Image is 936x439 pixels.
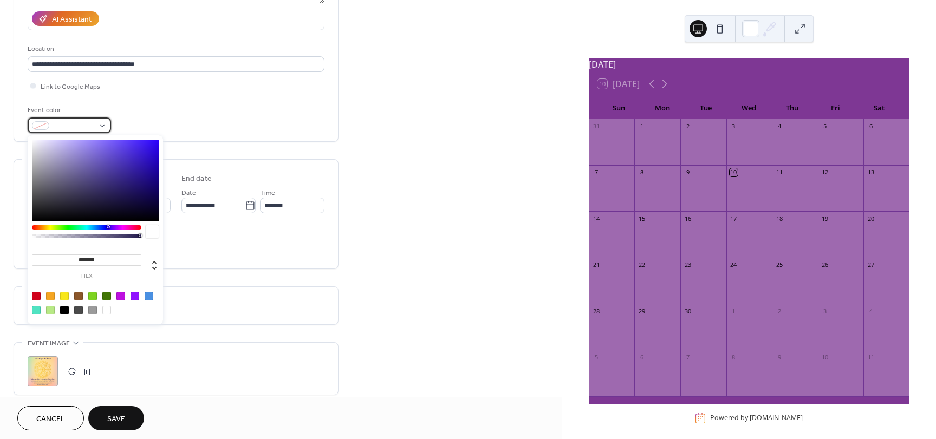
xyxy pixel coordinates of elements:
[775,214,783,222] div: 18
[592,353,600,361] div: 5
[638,353,646,361] div: 6
[730,307,738,315] div: 1
[775,168,783,176] div: 11
[775,261,783,269] div: 25
[46,306,55,314] div: #B8E986
[857,97,901,119] div: Sat
[775,122,783,130] div: 4
[821,122,829,130] div: 5
[589,58,909,71] div: [DATE]
[592,214,600,222] div: 14
[814,97,857,119] div: Fri
[821,214,829,222] div: 19
[821,353,829,361] div: 10
[592,168,600,176] div: 7
[821,261,829,269] div: 26
[46,292,55,300] div: #F5A623
[32,292,41,300] div: #D0021B
[641,97,684,119] div: Mon
[32,306,41,314] div: #50E3C2
[17,406,84,430] button: Cancel
[116,292,125,300] div: #BD10E0
[52,14,92,25] div: AI Assistant
[867,307,875,315] div: 4
[28,43,322,55] div: Location
[60,292,69,300] div: #F8E71C
[867,168,875,176] div: 13
[730,353,738,361] div: 8
[28,356,58,386] div: ;
[41,81,100,93] span: Link to Google Maps
[74,306,83,314] div: #4A4A4A
[638,168,646,176] div: 8
[88,292,97,300] div: #7ED321
[592,122,600,130] div: 31
[181,173,212,185] div: End date
[821,307,829,315] div: 3
[131,292,139,300] div: #9013FE
[181,187,196,199] span: Date
[592,307,600,315] div: 28
[638,307,646,315] div: 29
[32,273,141,279] label: hex
[107,414,125,425] span: Save
[684,122,692,130] div: 2
[867,353,875,361] div: 11
[32,11,99,26] button: AI Assistant
[88,306,97,314] div: #9B9B9B
[771,97,814,119] div: Thu
[88,406,144,430] button: Save
[710,414,803,423] div: Powered by
[730,122,738,130] div: 3
[867,122,875,130] div: 6
[775,307,783,315] div: 2
[684,307,692,315] div: 30
[36,414,65,425] span: Cancel
[260,187,275,199] span: Time
[638,122,646,130] div: 1
[684,168,692,176] div: 9
[74,292,83,300] div: #8B572A
[597,97,641,119] div: Sun
[102,306,111,314] div: #FFFFFF
[592,261,600,269] div: 21
[684,353,692,361] div: 7
[145,292,153,300] div: #4A90E2
[684,261,692,269] div: 23
[867,214,875,222] div: 20
[638,261,646,269] div: 22
[727,97,771,119] div: Wed
[60,306,69,314] div: #000000
[638,214,646,222] div: 15
[730,214,738,222] div: 17
[28,104,109,116] div: Event color
[684,97,727,119] div: Tue
[730,168,738,176] div: 10
[102,292,111,300] div: #417505
[684,214,692,222] div: 16
[730,261,738,269] div: 24
[28,338,70,349] span: Event image
[775,353,783,361] div: 9
[750,414,803,423] a: [DOMAIN_NAME]
[867,261,875,269] div: 27
[821,168,829,176] div: 12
